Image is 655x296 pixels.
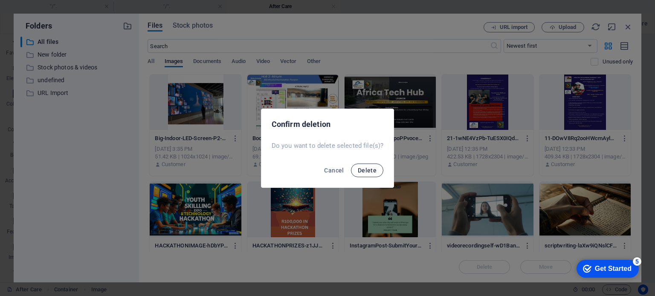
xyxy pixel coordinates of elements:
[351,164,383,177] button: Delete
[63,2,72,10] div: 5
[324,167,344,174] span: Cancel
[321,164,347,177] button: Cancel
[358,167,377,174] span: Delete
[272,141,384,150] p: Do you want to delete selected file(s)?
[272,119,384,129] h2: Confirm deletion
[25,9,62,17] div: Get Started
[7,4,69,22] div: Get Started 5 items remaining, 0% complete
